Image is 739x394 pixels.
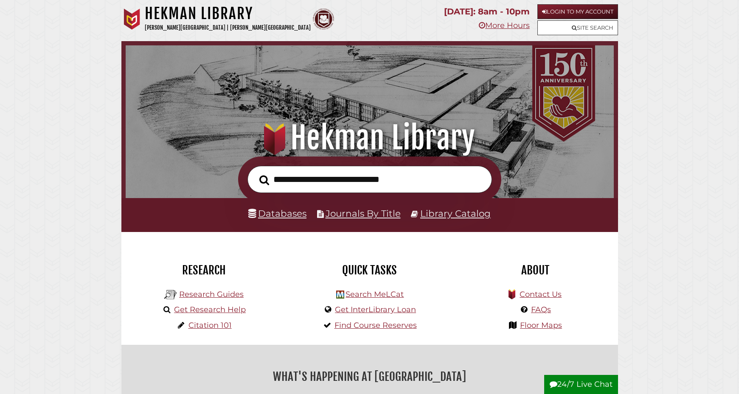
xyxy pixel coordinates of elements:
a: Databases [248,208,306,219]
img: Hekman Library Logo [164,288,177,301]
img: Hekman Library Logo [336,291,344,299]
h2: Quick Tasks [293,263,446,277]
p: [PERSON_NAME][GEOGRAPHIC_DATA] | [PERSON_NAME][GEOGRAPHIC_DATA] [145,23,311,33]
a: FAQs [531,305,551,314]
h1: Hekman Library [137,119,603,156]
a: Library Catalog [420,208,491,219]
a: Search MeLCat [346,290,404,299]
p: [DATE]: 8am - 10pm [444,4,530,19]
a: Site Search [537,20,618,35]
h2: What's Happening at [GEOGRAPHIC_DATA] [128,367,612,386]
a: Journals By Title [326,208,401,219]
img: Calvin University [121,8,143,30]
h2: Research [128,263,281,277]
i: Search [259,175,269,185]
a: More Hours [479,21,530,30]
h1: Hekman Library [145,4,311,23]
a: Get Research Help [174,305,246,314]
a: Get InterLibrary Loan [335,305,416,314]
a: Find Course Reserves [334,321,417,330]
img: Calvin Theological Seminary [313,8,334,30]
a: Citation 101 [188,321,232,330]
button: Search [255,173,273,188]
a: Contact Us [520,290,562,299]
h2: About [459,263,612,277]
a: Research Guides [179,290,244,299]
a: Floor Maps [520,321,562,330]
a: Login to My Account [537,4,618,19]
